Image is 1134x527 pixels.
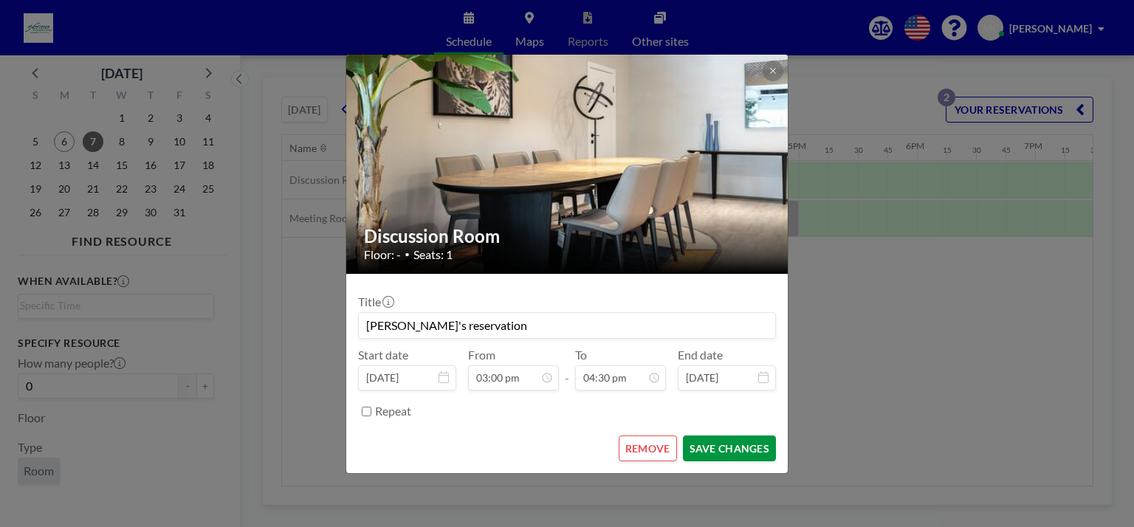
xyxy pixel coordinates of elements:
img: 537.jpg [346,16,789,311]
label: Title [358,294,393,309]
label: To [575,348,587,362]
label: From [468,348,495,362]
span: Seats: 1 [413,247,453,262]
label: Start date [358,348,408,362]
span: Floor: - [364,247,401,262]
button: REMOVE [619,435,677,461]
h2: Discussion Room [364,225,772,247]
input: (No title) [359,313,775,338]
label: Repeat [375,404,411,418]
span: • [405,249,410,260]
span: - [565,353,569,385]
button: SAVE CHANGES [683,435,776,461]
label: End date [678,348,723,362]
